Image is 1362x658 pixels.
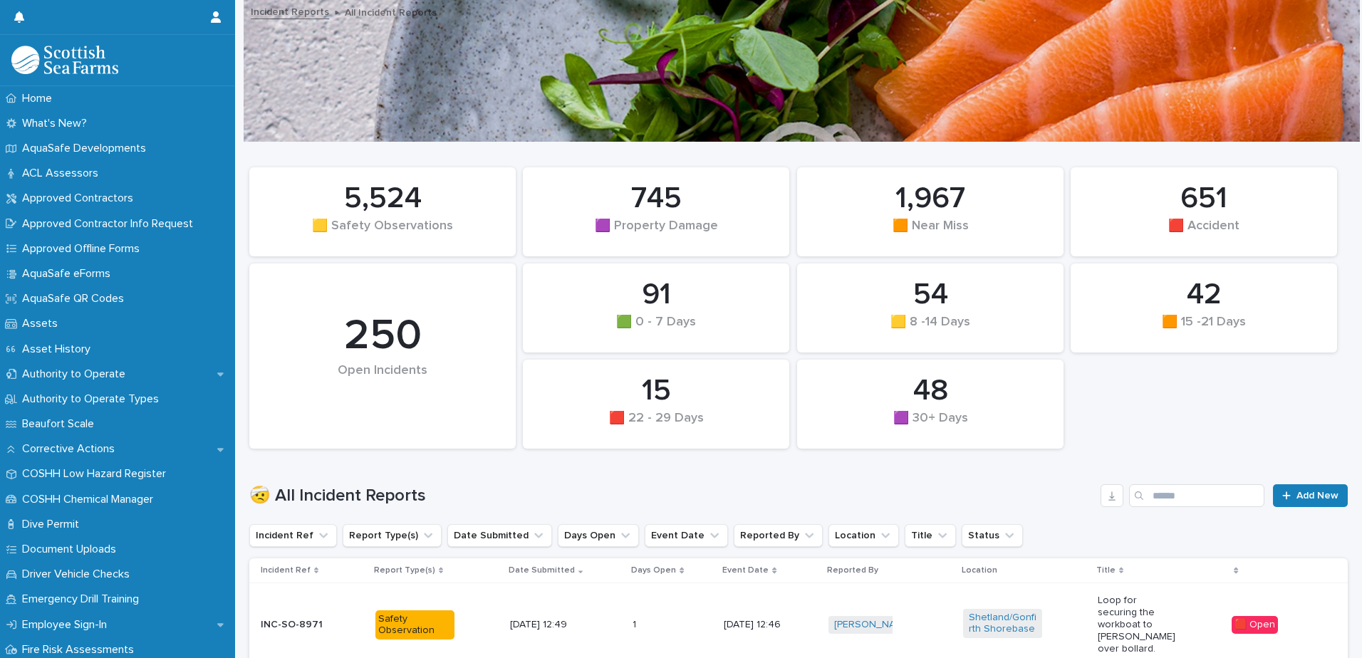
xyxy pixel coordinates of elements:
[547,373,765,409] div: 15
[16,317,69,330] p: Assets
[375,610,454,640] div: Safety Observation
[558,524,639,547] button: Days Open
[962,563,997,578] p: Location
[16,117,98,130] p: What's New?
[547,219,765,249] div: 🟪 Property Damage
[510,619,589,631] p: [DATE] 12:49
[1095,277,1313,313] div: 42
[16,543,128,556] p: Document Uploads
[249,524,337,547] button: Incident Ref
[827,563,878,578] p: Reported By
[1273,484,1348,507] a: Add New
[834,619,912,631] a: [PERSON_NAME]
[16,568,141,581] p: Driver Vehicle Checks
[16,467,177,481] p: COSHH Low Hazard Register
[734,524,823,547] button: Reported By
[345,4,437,19] p: All Incident Reports
[16,417,105,431] p: Beaufort Scale
[828,524,899,547] button: Location
[251,3,329,19] a: Incident Reports
[547,411,765,441] div: 🟥 22 - 29 Days
[821,315,1039,345] div: 🟨 8 -14 Days
[509,563,575,578] p: Date Submitted
[821,181,1039,216] div: 1,967
[16,242,151,256] p: Approved Offline Forms
[1296,491,1338,501] span: Add New
[821,219,1039,249] div: 🟧 Near Miss
[905,524,956,547] button: Title
[343,524,442,547] button: Report Type(s)
[16,167,110,180] p: ACL Assessors
[16,267,122,281] p: AquaSafe eForms
[274,310,492,362] div: 250
[16,618,118,632] p: Employee Sign-In
[631,563,676,578] p: Days Open
[11,46,118,74] img: bPIBxiqnSb2ggTQWdOVV
[16,518,90,531] p: Dive Permit
[16,217,204,231] p: Approved Contractor Info Request
[16,92,63,105] p: Home
[821,277,1039,313] div: 54
[374,563,435,578] p: Report Type(s)
[16,367,137,381] p: Authority to Operate
[724,619,803,631] p: [DATE] 12:46
[722,563,769,578] p: Event Date
[16,142,157,155] p: AquaSafe Developments
[1129,484,1264,507] input: Search
[274,363,492,408] div: Open Incidents
[261,563,311,578] p: Incident Ref
[1098,595,1177,654] p: Loop for securing the workboat to [PERSON_NAME] over bollard.
[447,524,552,547] button: Date Submitted
[274,181,492,216] div: 5,524
[16,343,102,356] p: Asset History
[547,181,765,216] div: 745
[821,411,1039,441] div: 🟪 30+ Days
[1096,563,1116,578] p: Title
[1232,616,1278,634] div: 🟥 Open
[1095,219,1313,249] div: 🟥 Accident
[261,619,340,631] p: INC-SO-8971
[821,373,1039,409] div: 48
[547,315,765,345] div: 🟩 0 - 7 Days
[274,219,492,249] div: 🟨 Safety Observations
[633,616,639,631] p: 1
[969,612,1036,636] a: Shetland/Gonfirth Shorebase
[16,493,165,506] p: COSHH Chemical Manager
[16,442,126,456] p: Corrective Actions
[16,592,150,606] p: Emergency Drill Training
[16,643,145,657] p: Fire Risk Assessments
[249,486,1095,506] h1: 🤕 All Incident Reports
[962,524,1023,547] button: Status
[16,292,135,305] p: AquaSafe QR Codes
[547,277,765,313] div: 91
[1095,315,1313,345] div: 🟧 15 -21 Days
[1095,181,1313,216] div: 651
[16,392,170,406] p: Authority to Operate Types
[645,524,728,547] button: Event Date
[16,192,145,205] p: Approved Contractors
